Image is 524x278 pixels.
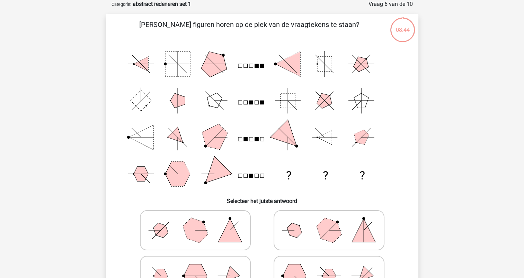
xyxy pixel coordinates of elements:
p: [PERSON_NAME] figuren horen op de plek van de vraagtekens te staan? [117,19,381,40]
strong: abstract redeneren set 1 [133,1,191,7]
text: ? [322,169,328,182]
text: ? [286,169,291,182]
small: Categorie: [112,2,131,7]
text: ? [359,169,365,182]
h6: Selecteer het juiste antwoord [117,192,407,204]
div: 08:44 [390,17,416,34]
